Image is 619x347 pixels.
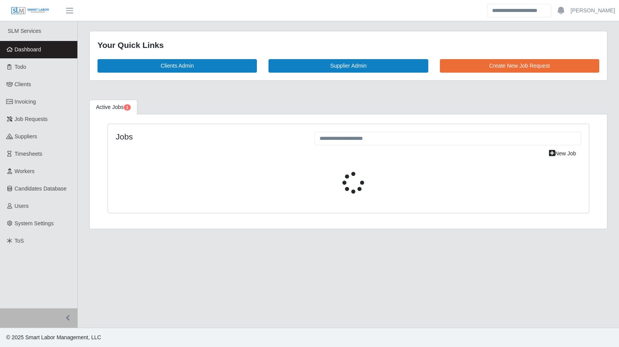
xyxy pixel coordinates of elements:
input: Search [487,4,551,17]
span: Job Requests [15,116,48,122]
h4: Jobs [116,132,303,141]
span: Suppliers [15,133,37,139]
a: New Job [544,147,581,160]
span: © 2025 Smart Labor Management, LLC [6,334,101,340]
span: Pending Jobs [124,104,131,111]
span: Invoicing [15,99,36,105]
span: Users [15,203,29,209]
div: Your Quick Links [97,39,599,51]
span: Clients [15,81,31,87]
a: Clients Admin [97,59,257,73]
span: Workers [15,168,35,174]
img: SLM Logo [11,7,50,15]
span: Todo [15,64,26,70]
span: System Settings [15,220,54,226]
a: [PERSON_NAME] [571,7,615,15]
a: Active Jobs [89,100,137,115]
span: Timesheets [15,151,43,157]
a: Create New Job Request [440,59,599,73]
span: SLM Services [8,28,41,34]
a: Supplier Admin [268,59,428,73]
span: Candidates Database [15,185,67,192]
span: Dashboard [15,46,41,53]
span: ToS [15,238,24,244]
